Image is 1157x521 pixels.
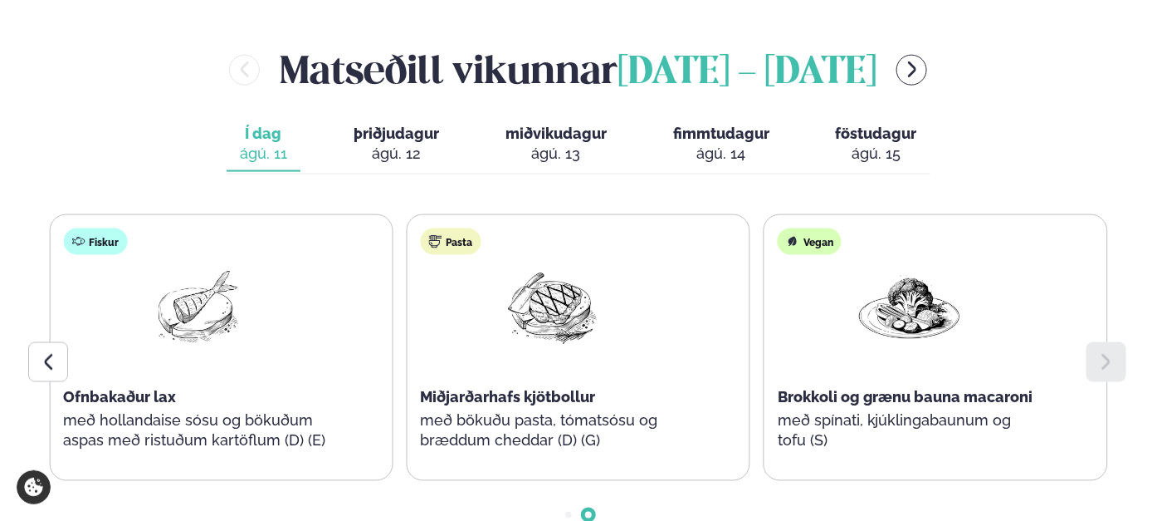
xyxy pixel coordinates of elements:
[500,268,606,346] img: Beef-Meat.png
[896,55,927,86] button: menu-btn-right
[492,117,620,172] button: miðvikudagur ágú. 13
[823,117,930,172] button: föstudagur ágú. 15
[240,144,287,164] div: ágú. 11
[505,144,607,164] div: ágú. 13
[340,117,452,172] button: þriðjudagur ágú. 12
[421,411,685,451] p: með bökuðu pasta, tómatsósu og bræddum cheddar (D) (G)
[280,42,876,96] h2: Matseðill vikunnar
[673,144,769,164] div: ágú. 14
[354,144,439,164] div: ágú. 12
[71,235,85,248] img: fish.svg
[505,125,607,142] span: miðvikudagur
[836,144,917,164] div: ágú. 15
[421,389,596,406] span: Miðjarðarhafs kjötbollur
[429,235,442,248] img: pasta.svg
[227,117,300,172] button: Í dag ágú. 11
[63,411,327,451] p: með hollandaise sósu og bökuðum aspas með ristuðum kartöflum (D) (E)
[836,125,917,142] span: föstudagur
[63,389,176,406] span: Ofnbakaður lax
[660,117,783,172] button: fimmtudagur ágú. 14
[857,268,963,347] img: Vegan.png
[618,55,876,91] span: [DATE] - [DATE]
[421,229,481,255] div: Pasta
[354,125,439,142] span: þriðjudagur
[229,55,260,86] button: menu-btn-left
[778,389,1033,406] span: Brokkoli og grænu bauna macaroni
[585,512,592,519] span: Go to slide 2
[142,268,248,346] img: Fish.png
[778,229,842,255] div: Vegan
[240,124,287,144] span: Í dag
[17,470,51,504] a: Cookie settings
[786,235,799,248] img: Vegan.svg
[63,229,127,255] div: Fiskur
[778,411,1042,451] p: með spínati, kjúklingabaunum og tofu (S)
[565,512,572,519] span: Go to slide 1
[673,125,769,142] span: fimmtudagur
